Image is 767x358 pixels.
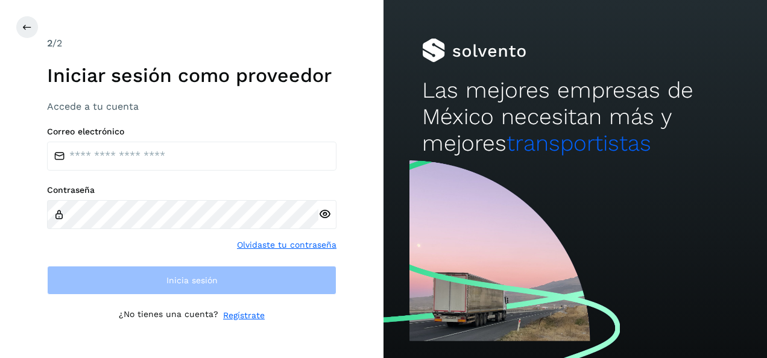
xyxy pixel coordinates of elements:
[422,77,729,157] h2: Las mejores empresas de México necesitan más y mejores
[47,101,336,112] h3: Accede a tu cuenta
[47,64,336,87] h1: Iniciar sesión como proveedor
[47,37,52,49] span: 2
[507,130,651,156] span: transportistas
[166,276,218,284] span: Inicia sesión
[47,185,336,195] label: Contraseña
[47,127,336,137] label: Correo electrónico
[47,266,336,295] button: Inicia sesión
[119,309,218,322] p: ¿No tienes una cuenta?
[237,239,336,251] a: Olvidaste tu contraseña
[47,36,336,51] div: /2
[223,309,265,322] a: Regístrate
